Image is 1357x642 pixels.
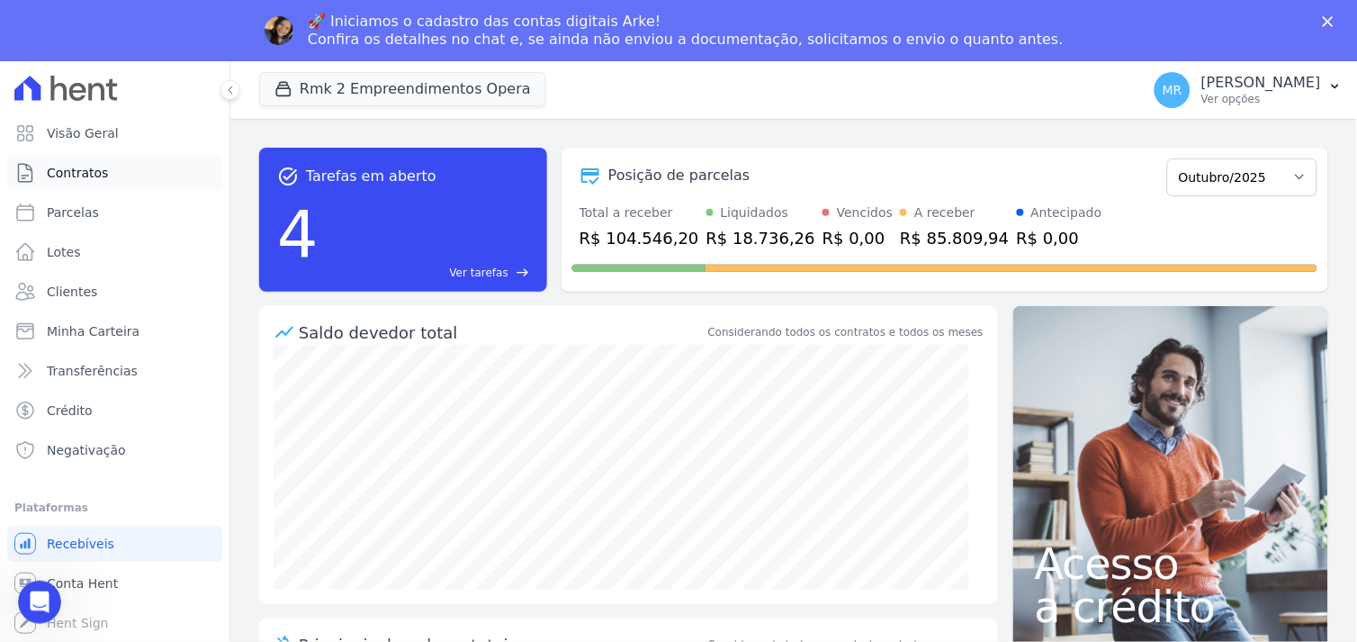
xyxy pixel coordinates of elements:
span: Parcelas [47,203,99,222]
div: R$ 0,00 [822,226,893,250]
span: Recebíveis [47,535,114,553]
div: Fechar [1323,16,1341,27]
span: Tarefas em aberto [306,166,436,187]
span: Ver tarefas [450,265,508,281]
span: Lotes [47,243,81,261]
div: R$ 18.736,26 [706,226,815,250]
a: Minha Carteira [7,313,222,349]
iframe: Intercom live chat [18,581,61,624]
span: Conta Hent [47,574,118,592]
span: Clientes [47,283,97,301]
div: Liquidados [721,203,789,222]
span: Negativação [47,441,126,459]
div: A receber [914,203,975,222]
a: Visão Geral [7,115,222,151]
span: east [516,266,529,279]
div: Considerando todos os contratos e todos os meses [708,324,984,340]
div: Vencidos [837,203,893,222]
a: Parcelas [7,194,222,231]
div: R$ 104.546,20 [580,226,699,250]
button: MR [PERSON_NAME] Ver opções [1140,65,1357,115]
span: a crédito [1035,585,1307,628]
div: 🚀 Iniciamos o cadastro das contas digitais Arke! Confira os detalhes no chat e, se ainda não envi... [308,13,1064,49]
img: Profile image for Adriane [265,16,293,45]
a: Lotes [7,234,222,270]
button: Rmk 2 Empreendimentos Opera [259,72,546,106]
div: Posição de parcelas [608,165,750,186]
p: [PERSON_NAME] [1201,74,1321,92]
a: Recebíveis [7,526,222,562]
a: Ver tarefas east [326,265,529,281]
span: Minha Carteira [47,322,139,340]
div: Plataformas [14,497,215,519]
div: Antecipado [1031,203,1102,222]
div: R$ 0,00 [1017,226,1102,250]
a: Contratos [7,155,222,191]
a: Transferências [7,353,222,389]
p: Ver opções [1201,92,1321,106]
span: task_alt [277,166,299,187]
a: Negativação [7,432,222,468]
a: Clientes [7,274,222,310]
div: 4 [277,187,319,281]
span: Contratos [47,164,108,182]
span: Visão Geral [47,124,119,142]
a: Conta Hent [7,565,222,601]
div: R$ 85.809,94 [900,226,1009,250]
div: Total a receber [580,203,699,222]
span: Acesso [1035,542,1307,585]
span: Crédito [47,402,93,420]
div: Saldo devedor total [299,321,705,345]
span: MR [1163,84,1182,96]
span: Transferências [47,362,138,380]
a: Crédito [7,393,222,429]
